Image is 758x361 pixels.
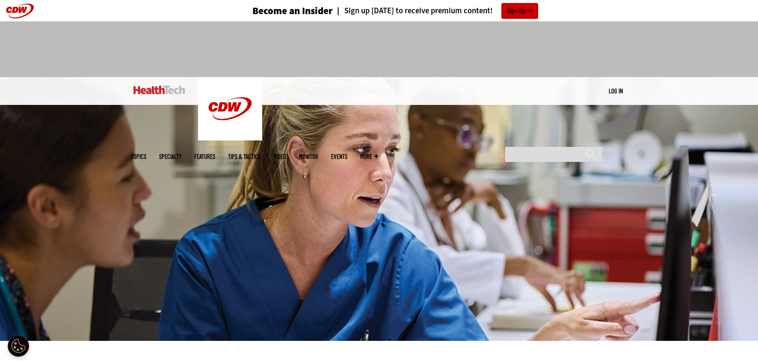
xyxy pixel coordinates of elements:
a: Log in [609,87,623,95]
span: Specialty [159,153,181,160]
div: User menu [609,87,623,95]
h3: Become an Insider [252,6,333,16]
a: Features [194,153,215,160]
img: Home [198,77,262,140]
iframe: advertisement [223,30,535,69]
a: Events [331,153,347,160]
div: Cookie Settings [8,335,29,357]
a: Sign up [DATE] to receive premium content! [333,7,493,15]
a: Video [273,153,286,160]
a: Become an Insider [220,6,333,16]
a: Tips & Tactics [228,153,261,160]
span: Topics [131,153,146,160]
img: Home [133,86,185,94]
span: More [360,153,378,160]
a: MonITor [299,153,318,160]
a: CDW [198,134,262,143]
button: Open Preferences [8,335,29,357]
a: Sign Up [501,3,538,19]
